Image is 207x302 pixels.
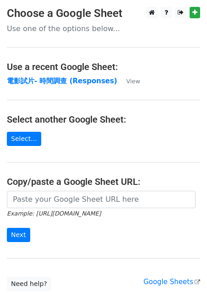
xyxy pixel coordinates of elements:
h4: Copy/paste a Google Sheet URL: [7,176,200,187]
a: 電影試片- 時間調查 (Responses) [7,77,117,85]
small: Example: [URL][DOMAIN_NAME] [7,210,101,217]
small: View [126,78,140,85]
input: Next [7,228,30,242]
a: Google Sheets [143,278,200,286]
h4: Use a recent Google Sheet: [7,61,200,72]
input: Paste your Google Sheet URL here [7,191,196,208]
a: Select... [7,132,41,146]
a: Need help? [7,277,51,291]
h4: Select another Google Sheet: [7,114,200,125]
p: Use one of the options below... [7,24,200,33]
a: View [117,77,140,85]
h3: Choose a Google Sheet [7,7,200,20]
